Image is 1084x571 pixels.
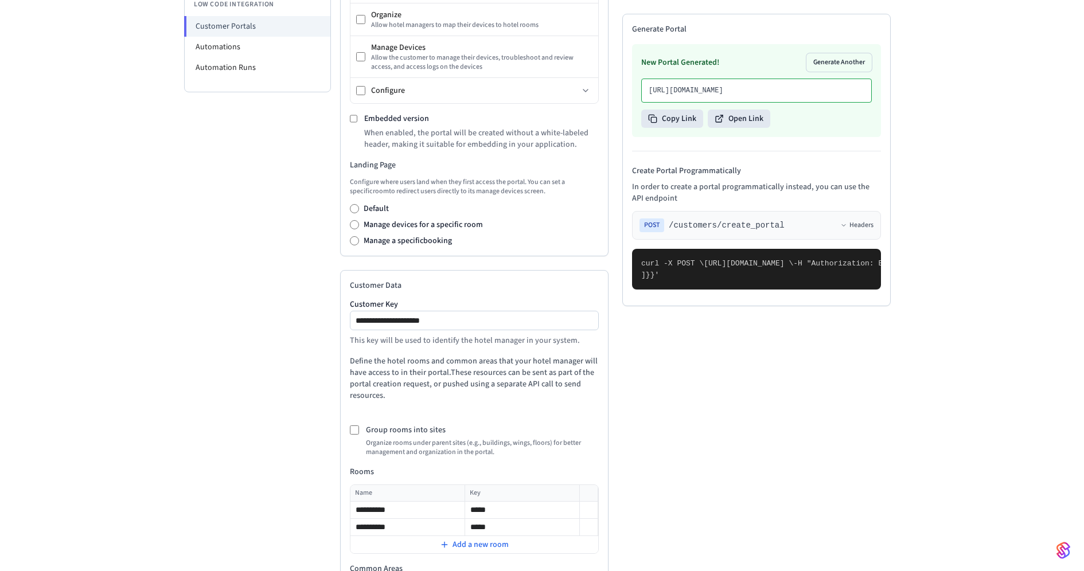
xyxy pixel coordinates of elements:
h2: Customer Data [350,280,599,291]
button: Copy Link [641,109,703,128]
label: Embedded version [364,113,429,124]
button: Generate Another [806,53,872,72]
label: Manage devices for a specific room [364,219,483,230]
th: Name [350,485,465,502]
img: SeamLogoGradient.69752ec5.svg [1056,541,1070,560]
span: POST [640,218,664,232]
p: In order to create a portal programmatically instead, you can use the API endpoint [632,181,881,204]
span: curl -X POST \ [641,259,704,268]
span: }' [650,271,660,279]
span: /customers/create_portal [669,220,785,231]
button: Open Link [708,109,770,128]
h2: Generate Portal [632,24,881,35]
h3: Landing Page [350,159,599,171]
p: When enabled, the portal will be created without a white-labeled header, making it suitable for e... [364,127,599,150]
div: Manage Devices [371,42,592,53]
div: Allow the customer to manage their devices, troubleshoot and review access, and access logs on th... [371,53,592,72]
div: Organize [371,9,592,21]
p: [URL][DOMAIN_NAME] [649,86,864,95]
span: ] [641,271,646,279]
p: Define the hotel rooms and common areas that your hotel manager will have access to in their port... [350,355,599,401]
h4: Rooms [350,466,599,478]
span: -H "Authorization: Bearer seam_api_key_123456" \ [793,259,1008,268]
li: Customer Portals [184,16,330,37]
li: Automations [185,37,330,57]
button: Headers [840,221,874,230]
h3: New Portal Generated! [641,57,719,68]
div: Configure [371,85,579,96]
label: Customer Key [350,300,599,308]
p: Organize rooms under parent sites (e.g., buildings, wings, floors) for better management and orga... [366,439,599,457]
p: Configure where users land when they first access the portal. You can set a specific room to redi... [350,178,599,196]
li: Automation Runs [185,57,330,78]
span: } [646,271,650,279]
label: Manage a specific booking [364,235,452,247]
h4: Create Portal Programmatically [632,165,881,177]
p: This key will be used to identify the hotel manager in your system. [350,335,599,346]
th: Key [465,485,579,502]
label: Default [364,203,389,214]
span: Add a new room [453,539,509,550]
label: Group rooms into sites [366,424,446,436]
span: [URL][DOMAIN_NAME] \ [704,259,793,268]
div: Allow hotel managers to map their devices to hotel rooms [371,21,592,30]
